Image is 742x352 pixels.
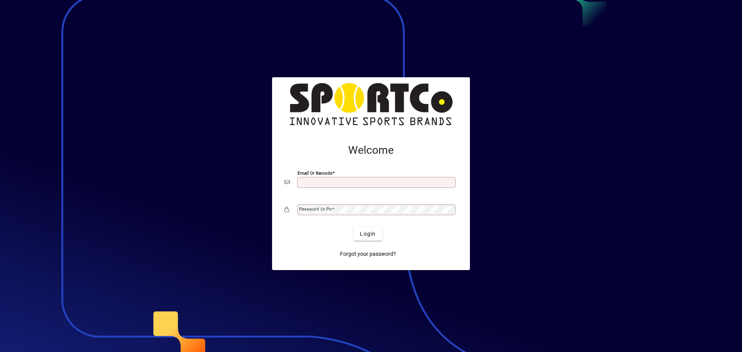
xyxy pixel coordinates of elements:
[284,144,458,157] h2: Welcome
[299,206,332,212] mat-label: Password or Pin
[298,170,332,176] mat-label: Email or Barcode
[337,247,399,261] a: Forgot your password?
[354,227,382,241] button: Login
[360,230,376,238] span: Login
[340,250,396,258] span: Forgot your password?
